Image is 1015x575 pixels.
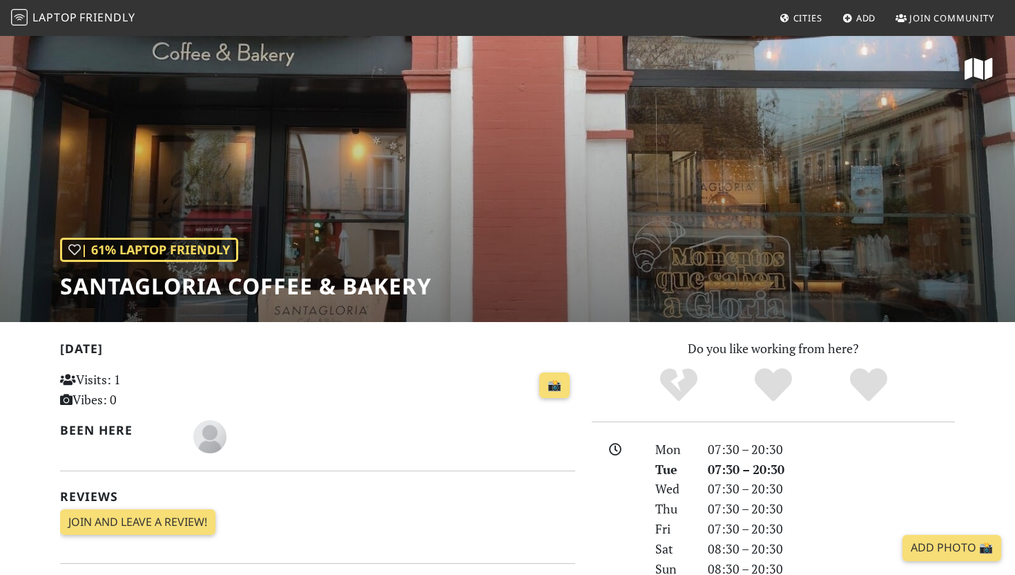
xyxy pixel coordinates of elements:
[856,12,876,24] span: Add
[890,6,1000,30] a: Join Community
[60,509,215,536] a: Join and leave a review!
[647,479,699,499] div: Wed
[193,420,226,453] img: blank-535327c66bd565773addf3077783bbfce4b00ec00e9fd257753287c682c7fa38.png
[60,238,238,262] div: | 61% Laptop Friendly
[592,339,955,359] p: Do you like working from here?
[193,427,226,444] span: María Lirio
[909,12,994,24] span: Join Community
[647,440,699,460] div: Mon
[837,6,882,30] a: Add
[60,423,177,437] h2: Been here
[699,479,963,499] div: 07:30 – 20:30
[11,6,135,30] a: LaptopFriendly LaptopFriendly
[647,519,699,539] div: Fri
[699,499,963,519] div: 07:30 – 20:30
[60,341,575,361] h2: [DATE]
[699,460,963,480] div: 07:30 – 20:30
[647,460,699,480] div: Tue
[793,12,822,24] span: Cities
[539,373,570,399] a: 📸
[32,10,77,25] span: Laptop
[60,273,432,299] h1: Santagloria Coffee & Bakery
[631,366,726,404] div: No
[699,440,963,460] div: 07:30 – 20:30
[11,9,28,26] img: LaptopFriendly
[60,370,221,410] p: Visits: 1 Vibes: 0
[726,366,821,404] div: Yes
[821,366,916,404] div: Definitely!
[699,519,963,539] div: 07:30 – 20:30
[79,10,135,25] span: Friendly
[647,499,699,519] div: Thu
[647,539,699,559] div: Sat
[902,535,1001,561] a: Add Photo 📸
[699,539,963,559] div: 08:30 – 20:30
[774,6,828,30] a: Cities
[60,489,575,504] h2: Reviews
